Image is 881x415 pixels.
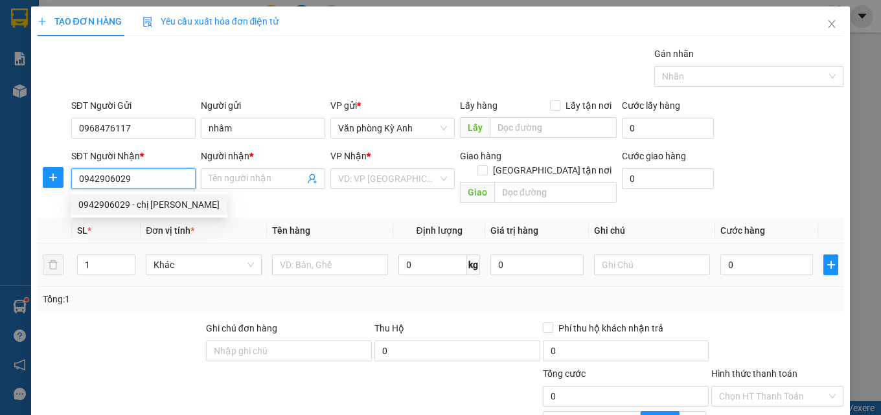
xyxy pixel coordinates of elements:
span: Yêu cầu xuất hóa đơn điện tử [143,16,279,27]
th: Ghi chú [589,218,715,243]
span: Giao hàng [460,151,501,161]
button: delete [43,254,63,275]
span: plus [43,172,63,183]
input: Ghi Chú [594,254,710,275]
span: Giá trị hàng [490,225,538,236]
span: Khác [154,255,254,275]
span: SL [77,225,87,236]
span: TẠO ĐƠN HÀNG [38,16,122,27]
span: Lấy tận nơi [560,98,617,113]
span: [GEOGRAPHIC_DATA] tận nơi [488,163,617,177]
label: Cước giao hàng [622,151,686,161]
button: plus [43,167,63,188]
input: Cước giao hàng [622,168,714,189]
span: plus [38,17,47,26]
input: Dọc đường [494,182,617,203]
span: Phí thu hộ khách nhận trả [553,321,669,335]
label: Hình thức thanh toán [711,368,797,379]
span: close [827,19,837,29]
label: Cước lấy hàng [622,100,680,111]
div: Người nhận [201,149,325,163]
span: Đơn vị tính [146,225,194,236]
span: kg [467,254,480,275]
button: plus [823,254,838,275]
span: VP Nhận [330,151,367,161]
button: Close [814,6,850,43]
div: SĐT Người Nhận [71,149,196,163]
span: Văn phòng Kỳ Anh [338,118,447,138]
li: [PERSON_NAME] [6,78,143,96]
input: Ghi chú đơn hàng [206,341,372,361]
input: Dọc đường [490,117,617,138]
div: Người gửi [201,98,325,113]
span: Thu Hộ [374,323,404,333]
img: icon [143,17,153,27]
input: VD: Bàn, Ghế [272,254,388,275]
span: Lấy [460,117,490,138]
input: Cước lấy hàng [622,118,714,139]
div: 0942906029 - chị quỳnh [71,194,227,215]
span: Lấy hàng [460,100,498,111]
div: SĐT Người Gửi [71,98,196,113]
span: Tổng cước [543,368,586,379]
span: user-add [307,174,317,184]
div: Tổng: 1 [43,292,341,306]
label: Ghi chú đơn hàng [206,323,277,333]
div: 0942906029 - chị [PERSON_NAME] [78,197,220,212]
input: 0 [490,254,584,275]
span: Cước hàng [720,225,765,236]
span: Tên hàng [272,225,310,236]
span: Định lượng [417,225,463,236]
li: In ngày: 20:10 13/10 [6,96,143,114]
div: VP gửi [330,98,455,113]
label: Gán nhãn [654,49,694,59]
span: plus [824,260,838,270]
span: Giao [460,182,494,203]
